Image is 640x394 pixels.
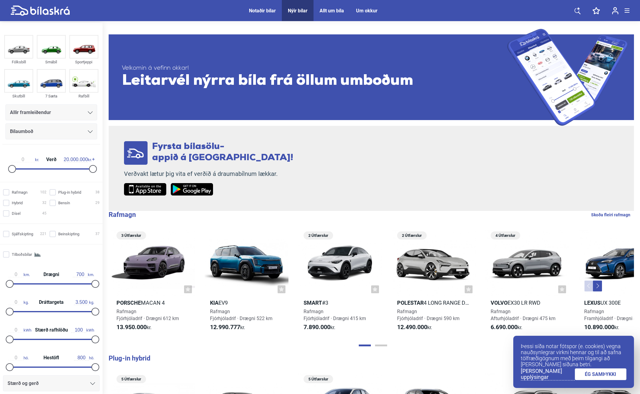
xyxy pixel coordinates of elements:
span: Stærð rafhlöðu [33,328,69,332]
span: 5 Útfærslur [307,375,330,383]
b: Rafmagn [109,211,136,218]
span: Hestöfl [42,355,61,360]
a: 4 ÚtfærslurVolvoEX30 LR RWDRafmagnAfturhjóladrif · Drægni 475 km6.690.000kr. [485,229,569,336]
a: Skoða fleiri rafmagn [591,211,630,219]
span: Sjálfskipting [12,231,33,237]
span: kr. [116,324,151,331]
b: Lexus [584,300,600,306]
span: kr. [397,324,432,331]
button: Previous [584,281,594,291]
a: ÉG SAMÞYKKI [575,368,627,380]
span: 102 [40,189,46,195]
b: 6.690.000 [491,323,517,331]
b: Smart [304,300,322,306]
b: Porsche [116,300,141,306]
span: Leitarvél nýrra bíla frá öllum umboðum [122,72,507,90]
div: Smábíl [37,59,66,65]
b: 13.950.000 [116,323,147,331]
a: 2 ÚtfærslurSmart#3RafmagnFjórhjóladrif · Drægni 415 km7.890.000kr. [298,229,382,336]
a: [PERSON_NAME] upplýsingar [521,368,575,380]
a: 3 ÚtfærslurPorscheMacan 4RafmagnFjórhjóladrif · Drægni 612 km13.950.000kr. [111,229,195,336]
span: 2 Útfærslur [307,231,330,240]
span: kWh [8,327,31,333]
span: Bensín [58,200,70,206]
span: 4 Útfærslur [494,231,517,240]
b: 12.490.000 [397,323,427,331]
a: Nýir bílar [288,8,307,14]
span: kg. [8,300,29,305]
span: 3 Útfærslur [119,231,143,240]
span: kr. [64,157,92,162]
span: kr. [491,324,522,331]
h2: Macan 4 [111,299,195,306]
span: Drægni [42,272,61,277]
a: Notaðir bílar [249,8,276,14]
div: Rafbíll [69,93,98,100]
span: Plug-in hybrid [58,189,81,195]
span: Rafmagn Afturhjóladrif · Drægni 475 km [491,309,556,321]
div: Sportjeppi [69,59,98,65]
b: Polestar [397,300,424,306]
a: Allt um bíla [320,8,344,14]
span: 37 [95,231,100,237]
span: Velkomin á vefinn okkar! [122,65,507,72]
b: 7.890.000 [304,323,330,331]
span: kr. [304,324,335,331]
img: user-login.svg [612,7,619,14]
b: 12.990.777 [210,323,240,331]
span: hö. [8,355,29,361]
a: KiaEV9RafmagnFjórhjóladrif · Drægni 522 km12.990.777kr. [205,229,288,336]
h2: EX30 LR RWD [485,299,569,306]
span: kr. [584,324,619,331]
b: Volvo [491,300,508,306]
b: Plug-in hybrid [109,354,150,362]
span: Bílaumboð [10,127,33,136]
p: Verðvakt lætur þig vita ef verðið á draumabílnum lækkar. [124,170,293,178]
span: Tilboðsbílar [12,251,32,258]
span: Beinskipting [58,231,79,237]
span: kg. [74,300,94,305]
span: kWh [71,327,94,333]
span: Rafmagn [12,189,27,195]
span: 29 [95,200,100,206]
span: km. [8,272,30,277]
span: Dráttargeta [37,300,65,305]
div: Skutbíll [4,93,33,100]
h2: #3 [298,299,382,306]
h2: EV9 [205,299,288,306]
span: 32 [42,200,46,206]
span: Rafmagn Fjórhjóladrif · Drægni 590 km [397,309,460,321]
span: 45 [42,210,46,217]
span: Rafmagn Fjórhjóladrif · Drægni 522 km [210,309,272,321]
span: Allir framleiðendur [10,108,51,117]
span: Stærð og gerð [8,379,39,388]
button: Next [593,281,602,291]
a: Velkomin á vefinn okkar!Leitarvél nýrra bíla frá öllum umboðum [109,29,634,126]
span: 38 [95,189,100,195]
span: 5 Útfærslur [119,375,143,383]
span: Hybrid [12,200,23,206]
span: Verð [45,157,58,162]
span: kr. [11,157,39,162]
button: Page 1 [359,345,371,346]
span: kr. [210,324,245,331]
a: 2 ÚtfærslurPolestar4 Long range Dual motorRafmagnFjórhjóladrif · Drægni 590 km12.490.000kr. [392,229,476,336]
b: Kia [210,300,218,306]
div: 7 Sæta [37,93,66,100]
div: Fólksbíll [4,59,33,65]
span: km. [73,272,94,277]
span: Fyrsta bílasölu- appið á [GEOGRAPHIC_DATA]! [152,142,293,163]
span: 221 [40,231,46,237]
p: Þessi síða notar fótspor (e. cookies) vegna nauðsynlegrar virkni hennar og til að safna tölfræðig... [521,343,626,367]
span: hö. [74,355,94,361]
span: 2 Útfærslur [400,231,424,240]
button: Page 2 [375,345,387,346]
span: Dísel [12,210,21,217]
b: 10.890.000 [584,323,614,331]
span: Rafmagn Fjórhjóladrif · Drægni 612 km [116,309,179,321]
a: Um okkur [356,8,377,14]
